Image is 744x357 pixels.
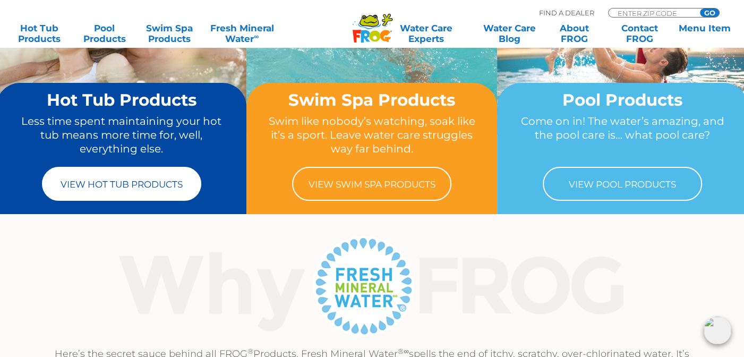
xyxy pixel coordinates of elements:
p: Less time spent maintaining your hot tub means more time for, well, everything else. [16,114,227,156]
a: ContactFROG [611,23,669,44]
h2: Pool Products [517,91,728,109]
sup: ∞ [254,32,259,40]
a: Fresh MineralWater∞ [206,23,278,44]
h2: Hot Tub Products [16,91,227,109]
a: Water CareExperts [379,23,473,44]
p: Find A Dealer [539,8,594,18]
a: Hot TubProducts [11,23,69,44]
a: Water CareBlog [481,23,538,44]
a: PoolProducts [75,23,133,44]
a: Swim SpaProducts [141,23,199,44]
a: View Pool Products [543,167,702,201]
a: AboutFROG [545,23,603,44]
p: Come on in! The water’s amazing, and the pool care is… what pool care? [517,114,728,156]
input: GO [700,8,719,17]
sup: ® [247,347,253,355]
sup: ®∞ [398,347,409,355]
img: Why Frog [98,233,646,339]
h2: Swim Spa Products [267,91,477,109]
a: View Hot Tub Products [42,167,201,201]
a: View Swim Spa Products [292,167,451,201]
p: Swim like nobody’s watching, soak like it’s a sport. Leave water care struggles way far behind. [267,114,477,156]
a: Menu Item [675,23,733,44]
img: openIcon [704,317,731,344]
input: Zip Code Form [617,8,688,18]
